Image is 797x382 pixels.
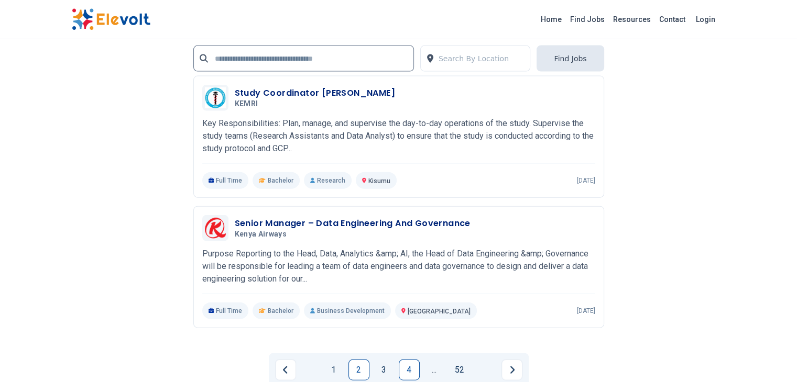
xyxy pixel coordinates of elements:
a: Login [690,9,722,30]
p: Business Development [304,302,391,319]
a: Find Jobs [566,11,609,28]
a: Next page [501,359,522,380]
a: Contact [655,11,690,28]
p: Full Time [202,302,249,319]
span: KEMRI [235,99,258,109]
a: Page 2 is your current page [348,359,369,380]
iframe: Advertisement [72,48,202,362]
iframe: Advertisement [617,39,747,353]
a: Page 3 [374,359,395,380]
img: Elevolt [72,8,150,30]
p: [DATE] [577,176,595,185]
p: Key Responsibilities: Plan, manage, and supervise the day-to-day operations of the study. Supervi... [202,117,595,155]
a: Previous page [275,359,296,380]
span: Bachelor [268,176,293,185]
h3: Senior Manager – Data Engineering And Governance [235,217,471,230]
span: Bachelor [268,307,293,315]
a: Page 1 [323,359,344,380]
span: Kenya Airways [235,230,287,239]
span: [GEOGRAPHIC_DATA] [408,308,471,315]
a: KEMRIStudy Coordinator [PERSON_NAME]KEMRIKey Responsibilities: Plan, manage, and supervise the da... [202,85,595,189]
a: Resources [609,11,655,28]
p: Purpose Reporting to the Head, Data, Analytics &amp; AI, the Head of Data Engineering &amp; Gover... [202,248,595,285]
a: Page 4 [399,359,420,380]
h3: Study Coordinator [PERSON_NAME] [235,87,395,99]
a: Kenya AirwaysSenior Manager – Data Engineering And GovernanceKenya AirwaysPurpose Reporting to th... [202,215,595,319]
img: KEMRI [205,87,226,108]
span: Kisumu [368,177,390,185]
a: Page 52 [449,359,470,380]
a: Jump forward [424,359,445,380]
ul: Pagination [275,359,522,380]
img: Kenya Airways [205,218,226,239]
p: [DATE] [577,307,595,315]
iframe: Chat Widget [745,332,797,382]
p: Research [304,172,352,189]
a: Home [537,11,566,28]
button: Find Jobs [537,46,604,72]
p: Full Time [202,172,249,189]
